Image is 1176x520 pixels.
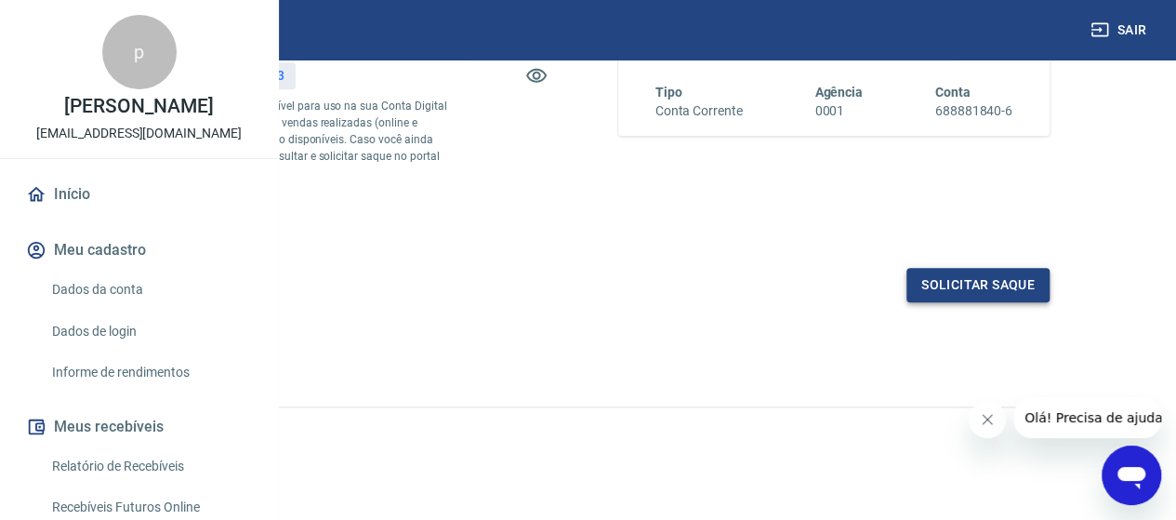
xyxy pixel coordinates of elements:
h6: Conta Corrente [655,101,743,121]
a: Relatório de Recebíveis [45,447,256,486]
button: Meu cadastro [22,230,256,271]
span: Agência [814,85,863,100]
h6: 688881840-6 [935,101,1012,121]
span: Conta [935,85,971,100]
h6: 0001 [814,101,863,121]
p: R$ 842,83 [226,66,284,86]
span: Tipo [655,85,682,100]
iframe: Fechar mensagem [969,401,1006,438]
span: Olá! Precisa de ajuda? [11,13,156,28]
a: Dados da conta [45,271,256,309]
iframe: Botão para abrir a janela de mensagens [1102,446,1161,505]
p: [EMAIL_ADDRESS][DOMAIN_NAME] [36,124,242,143]
button: Solicitar saque [906,268,1050,302]
a: Início [22,174,256,215]
p: *Corresponde ao saldo disponível para uso na sua Conta Digital Vindi. Incluindo os valores das ve... [126,98,450,181]
button: Sair [1087,13,1154,47]
button: Meus recebíveis [22,407,256,447]
a: Dados de login [45,313,256,351]
a: Informe de rendimentos [45,353,256,392]
p: [PERSON_NAME] [64,97,213,116]
div: p [102,15,177,89]
p: 2025 © [45,422,1131,442]
iframe: Mensagem da empresa [1013,397,1161,438]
